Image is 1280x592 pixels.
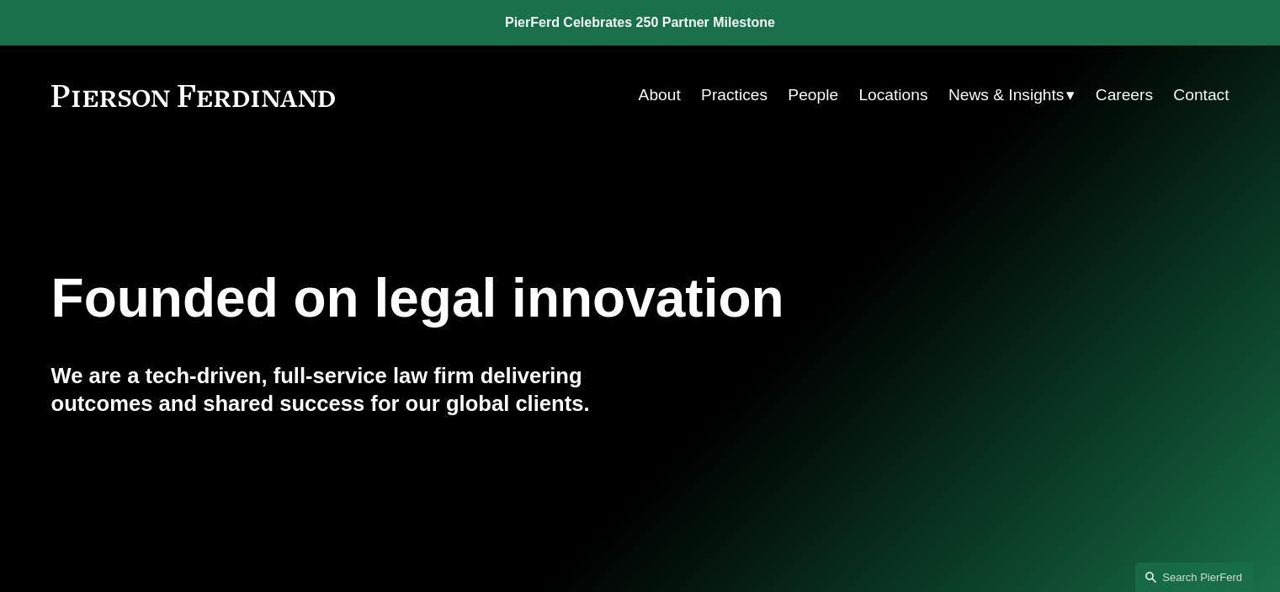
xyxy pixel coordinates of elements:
[701,79,767,111] a: Practices
[948,79,1076,111] a: folder dropdown
[858,79,927,111] a: Locations
[948,81,1065,110] span: News & Insights
[51,268,1033,329] h1: Founded on legal innovation
[1173,79,1229,111] a: Contact
[788,79,838,111] a: People
[639,79,681,111] a: About
[51,362,640,417] h4: We are a tech-driven, full-service law firm delivering outcomes and shared success for our global...
[1135,563,1253,592] a: Search this site
[1096,79,1153,111] a: Careers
